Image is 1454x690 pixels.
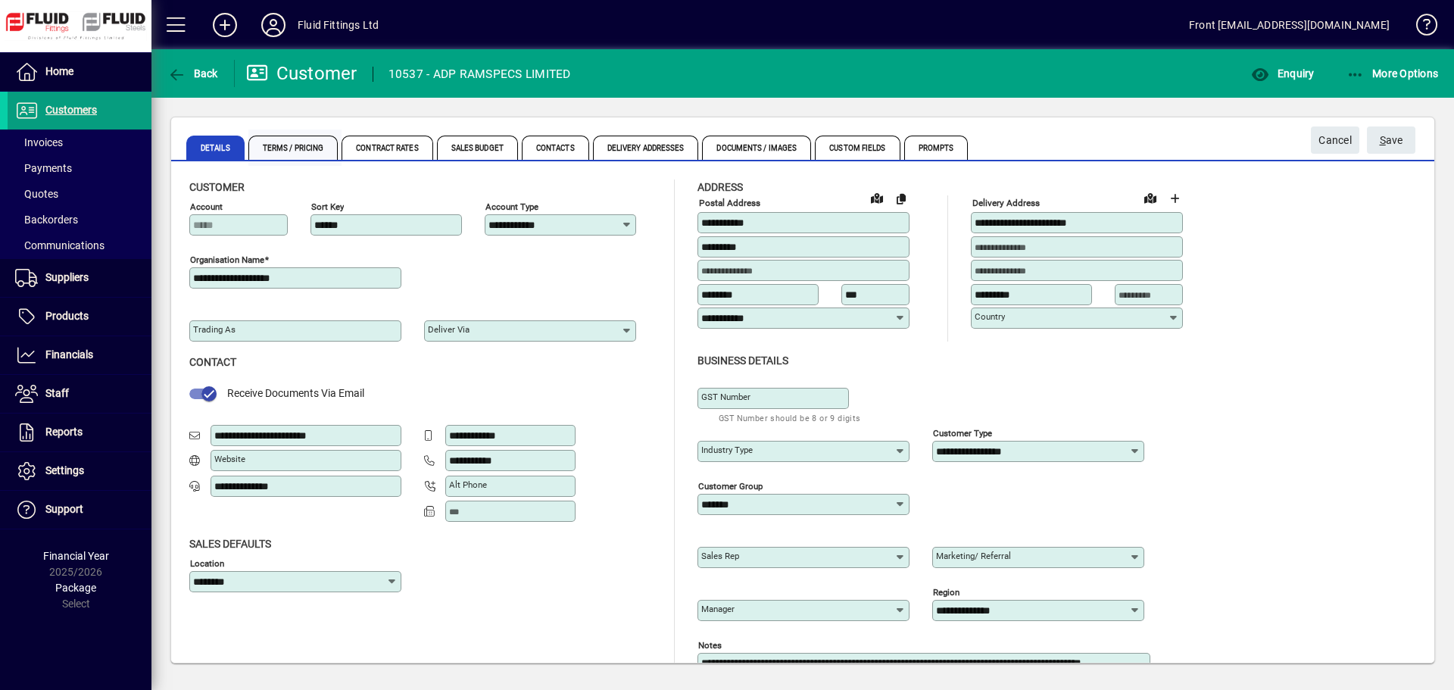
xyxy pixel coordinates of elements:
[214,454,245,464] mat-label: Website
[449,479,487,490] mat-label: Alt Phone
[45,387,69,399] span: Staff
[45,65,73,77] span: Home
[15,239,105,251] span: Communications
[201,11,249,39] button: Add
[593,136,699,160] span: Delivery Addresses
[189,356,236,368] span: Contact
[8,233,151,258] a: Communications
[815,136,900,160] span: Custom Fields
[45,104,97,116] span: Customers
[45,348,93,361] span: Financials
[8,155,151,181] a: Payments
[189,181,245,193] span: Customer
[1380,134,1386,146] span: S
[437,136,518,160] span: Sales Budget
[8,181,151,207] a: Quotes
[933,427,992,438] mat-label: Customer type
[1247,60,1318,87] button: Enquiry
[1162,186,1187,211] button: Choose address
[428,324,470,335] mat-label: Deliver via
[8,298,151,336] a: Products
[190,201,223,212] mat-label: Account
[15,136,63,148] span: Invoices
[8,452,151,490] a: Settings
[342,136,432,160] span: Contract Rates
[189,538,271,550] span: Sales defaults
[1405,3,1435,52] a: Knowledge Base
[1343,60,1443,87] button: More Options
[1380,128,1403,153] span: ave
[151,60,235,87] app-page-header-button: Back
[246,61,357,86] div: Customer
[1311,126,1359,154] button: Cancel
[249,11,298,39] button: Profile
[702,136,811,160] span: Documents / Images
[975,311,1005,322] mat-label: Country
[865,186,889,210] a: View on map
[55,582,96,594] span: Package
[45,271,89,283] span: Suppliers
[485,201,538,212] mat-label: Account Type
[719,409,861,426] mat-hint: GST Number should be 8 or 9 digits
[15,162,72,174] span: Payments
[1138,186,1162,210] a: View on map
[522,136,589,160] span: Contacts
[904,136,969,160] span: Prompts
[164,60,222,87] button: Back
[388,62,571,86] div: 10537 - ADP RAMSPECS LIMITED
[1346,67,1439,80] span: More Options
[248,136,339,160] span: Terms / Pricing
[1189,13,1390,37] div: Front [EMAIL_ADDRESS][DOMAIN_NAME]
[701,445,753,455] mat-label: Industry type
[889,186,913,211] button: Copy to Delivery address
[701,392,750,402] mat-label: GST Number
[15,214,78,226] span: Backorders
[311,201,344,212] mat-label: Sort key
[298,13,379,37] div: Fluid Fittings Ltd
[933,586,959,597] mat-label: Region
[45,426,83,438] span: Reports
[190,557,224,568] mat-label: Location
[8,336,151,374] a: Financials
[8,414,151,451] a: Reports
[43,550,109,562] span: Financial Year
[698,639,722,650] mat-label: Notes
[15,188,58,200] span: Quotes
[45,464,84,476] span: Settings
[167,67,218,80] span: Back
[8,491,151,529] a: Support
[227,387,364,399] span: Receive Documents Via Email
[8,375,151,413] a: Staff
[45,310,89,322] span: Products
[190,254,264,265] mat-label: Organisation name
[8,207,151,233] a: Backorders
[1318,128,1352,153] span: Cancel
[8,53,151,91] a: Home
[193,324,236,335] mat-label: Trading as
[8,259,151,297] a: Suppliers
[1367,126,1415,154] button: Save
[698,480,763,491] mat-label: Customer group
[1251,67,1314,80] span: Enquiry
[8,130,151,155] a: Invoices
[701,551,739,561] mat-label: Sales rep
[45,503,83,515] span: Support
[936,551,1011,561] mat-label: Marketing/ Referral
[697,181,743,193] span: Address
[697,354,788,367] span: Business details
[186,136,245,160] span: Details
[701,604,735,614] mat-label: Manager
